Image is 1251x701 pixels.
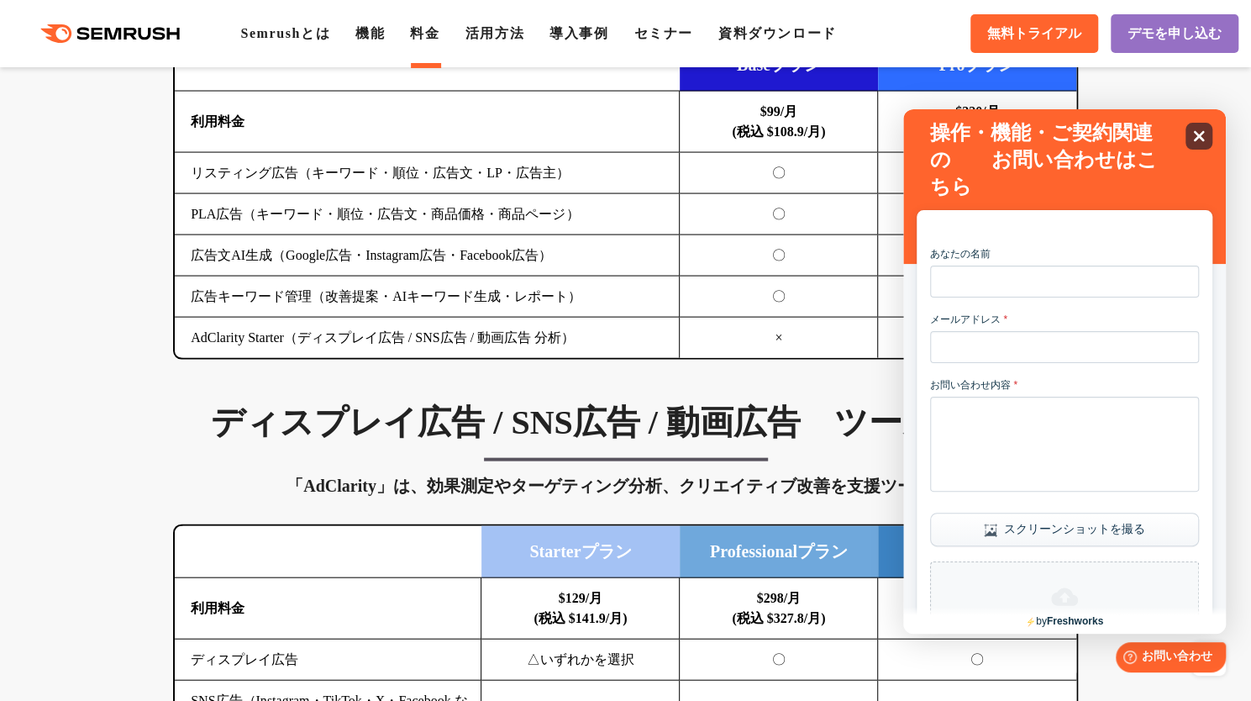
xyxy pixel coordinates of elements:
[680,277,878,318] td: 〇
[1127,25,1222,43] span: デモを申し込む
[175,640,481,681] td: ディスプレイ広告
[481,640,680,681] td: △いずれかを選択
[175,153,680,194] td: リスティング広告（キーワード・順位・広告文・LP・広告主）
[987,25,1081,43] span: 無料トライアル
[191,601,244,615] b: 利用料金
[718,26,837,40] a: 資料ダウンロード
[175,235,680,277] td: 広告文AI生成（Google広告・Instagram広告・Facebook広告）
[878,153,1076,194] td: 〇
[240,26,330,40] a: Semrushとは
[878,526,1076,578] td: Teamプラン
[970,14,1098,53] a: 無料トライアル
[903,109,1226,634] iframe: Help widget
[173,402,1078,444] h3: ディスプレイ広告 / SNS広告 / 動画広告 ツールキット
[175,277,680,318] td: 広告キーワード管理（改善提案・AIキーワード生成・レポート）
[680,153,878,194] td: 〇
[878,194,1076,235] td: ◯
[732,591,825,625] b: $298/月 (税込 $327.8/月)
[175,194,680,235] td: PLA広告（キーワード・順位・広告文・商品価格・商品ページ）
[1111,14,1238,53] a: デモを申し込む
[680,318,878,359] td: ×
[878,318,1076,359] td: 〇
[680,526,878,578] td: Professionalプラン
[680,640,878,681] td: 〇
[175,318,680,359] td: AdClarity Starter（ディスプレイ広告 / SNS広告 / 動画広告 分析）
[878,640,1076,681] td: 〇
[191,114,244,129] b: 利用料金
[732,104,825,139] b: $99/月 (税込 $108.9/月)
[410,26,439,40] a: 料金
[549,26,608,40] a: 導入事例
[144,506,200,518] b: Freshworks
[355,26,385,40] a: 機能
[680,235,878,277] td: 〇
[680,194,878,235] td: 〇
[123,506,200,518] a: byFreshworks
[465,26,524,40] a: 活用方法
[878,277,1076,318] td: 〇
[878,235,1076,277] td: 〇
[936,104,1019,139] b: $220/月 (税込 $242/月)
[173,472,1078,499] div: 「AdClarity」は、効果測定やターゲティング分析、クリエイティブ改善を支援ツールです
[27,452,296,580] div: ファイルをアップロード(最大５件)
[534,591,627,625] b: $129/月 (税込 $141.9/月)
[633,26,692,40] a: セミナー
[1101,635,1233,683] iframe: Help widget launcher
[481,526,680,578] td: Starterプラン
